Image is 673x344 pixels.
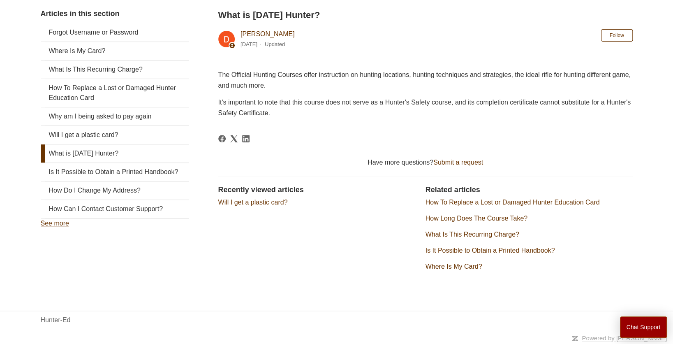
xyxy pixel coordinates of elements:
a: How Do I Change My Address? [41,181,189,200]
a: How To Replace a Lost or Damaged Hunter Education Card [41,79,189,107]
a: How Can I Contact Customer Support? [41,200,189,218]
a: [PERSON_NAME] [241,30,295,37]
a: LinkedIn [242,135,250,142]
svg: Share this page on X Corp [230,135,238,142]
a: Facebook [218,135,226,142]
a: What Is This Recurring Charge? [41,60,189,79]
li: Updated [265,41,285,47]
h2: Related articles [426,184,633,195]
a: Why am I being asked to pay again [41,107,189,126]
a: Submit a request [433,159,483,166]
h2: Recently viewed articles [218,184,417,195]
a: Powered by [PERSON_NAME] [582,335,667,342]
span: Articles in this section [41,9,120,18]
time: 03/04/2024, 10:54 [241,41,257,47]
button: Chat Support [620,316,667,338]
p: The Official Hunting Courses offer instruction on hunting locations, hunting techniques and strat... [218,70,633,91]
a: See more [41,220,69,227]
a: What Is This Recurring Charge? [426,231,519,238]
a: Is It Possible to Obtain a Printed Handbook? [426,247,555,254]
a: How Long Does The Course Take? [426,215,527,222]
a: Hunter-Ed [41,315,71,325]
a: Will I get a plastic card? [41,126,189,144]
a: What is [DATE] Hunter? [41,144,189,163]
svg: Share this page on LinkedIn [242,135,250,142]
a: Where Is My Card? [41,42,189,60]
a: X Corp [230,135,238,142]
p: It's important to note that this course does not serve as a Hunter's Safety course, and its compl... [218,97,633,118]
a: Will I get a plastic card? [218,199,288,206]
button: Follow Article [601,29,633,42]
a: Is It Possible to Obtain a Printed Handbook? [41,163,189,181]
a: Forgot Username or Password [41,23,189,42]
a: How To Replace a Lost or Damaged Hunter Education Card [426,199,600,206]
svg: Share this page on Facebook [218,135,226,142]
h2: What is Today's Hunter? [218,8,633,22]
a: Where Is My Card? [426,263,482,270]
div: Have more questions? [218,158,633,167]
